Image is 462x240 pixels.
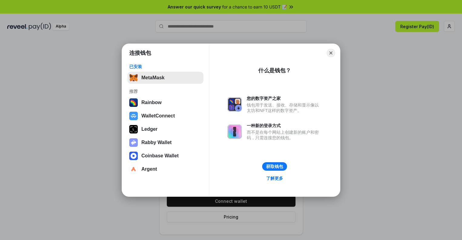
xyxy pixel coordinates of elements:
div: MetaMask [141,75,164,81]
img: svg+xml,%3Csvg%20xmlns%3D%22http%3A%2F%2Fwww.w3.org%2F2000%2Fsvg%22%20fill%3D%22none%22%20viewBox... [129,138,138,147]
div: Rainbow [141,100,162,105]
div: WalletConnect [141,113,175,119]
div: 获取钱包 [266,164,283,169]
div: 了解更多 [266,176,283,181]
img: svg+xml,%3Csvg%20xmlns%3D%22http%3A%2F%2Fwww.w3.org%2F2000%2Fsvg%22%20width%3D%2228%22%20height%3... [129,125,138,133]
div: Coinbase Wallet [141,153,179,159]
div: Rabby Wallet [141,140,172,145]
a: 了解更多 [262,174,287,182]
div: Ledger [141,127,157,132]
button: WalletConnect [127,110,203,122]
button: Argent [127,163,203,175]
h1: 连接钱包 [129,49,151,57]
img: svg+xml,%3Csvg%20xmlns%3D%22http%3A%2F%2Fwww.w3.org%2F2000%2Fsvg%22%20fill%3D%22none%22%20viewBox... [227,124,242,139]
div: 推荐 [129,89,202,94]
div: Argent [141,166,157,172]
button: Coinbase Wallet [127,150,203,162]
img: svg+xml,%3Csvg%20xmlns%3D%22http%3A%2F%2Fwww.w3.org%2F2000%2Fsvg%22%20fill%3D%22none%22%20viewBox... [227,97,242,112]
button: Rabby Wallet [127,136,203,149]
img: svg+xml,%3Csvg%20width%3D%2228%22%20height%3D%2228%22%20viewBox%3D%220%200%2028%2028%22%20fill%3D... [129,152,138,160]
img: svg+xml,%3Csvg%20width%3D%22120%22%20height%3D%22120%22%20viewBox%3D%220%200%20120%20120%22%20fil... [129,98,138,107]
img: svg+xml,%3Csvg%20fill%3D%22none%22%20height%3D%2233%22%20viewBox%3D%220%200%2035%2033%22%20width%... [129,74,138,82]
button: Close [327,49,335,57]
img: svg+xml,%3Csvg%20width%3D%2228%22%20height%3D%2228%22%20viewBox%3D%220%200%2028%2028%22%20fill%3D... [129,112,138,120]
button: Rainbow [127,97,203,109]
img: svg+xml,%3Csvg%20width%3D%2228%22%20height%3D%2228%22%20viewBox%3D%220%200%2028%2028%22%20fill%3D... [129,165,138,173]
div: 什么是钱包？ [258,67,291,74]
div: 已安装 [129,64,202,69]
button: MetaMask [127,72,203,84]
button: Ledger [127,123,203,135]
div: 一种新的登录方式 [247,123,322,128]
button: 获取钱包 [262,162,287,171]
div: 您的数字资产之家 [247,96,322,101]
div: 钱包用于发送、接收、存储和显示像以太坊和NFT这样的数字资产。 [247,102,322,113]
div: 而不是在每个网站上创建新的账户和密码，只需连接您的钱包。 [247,130,322,140]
